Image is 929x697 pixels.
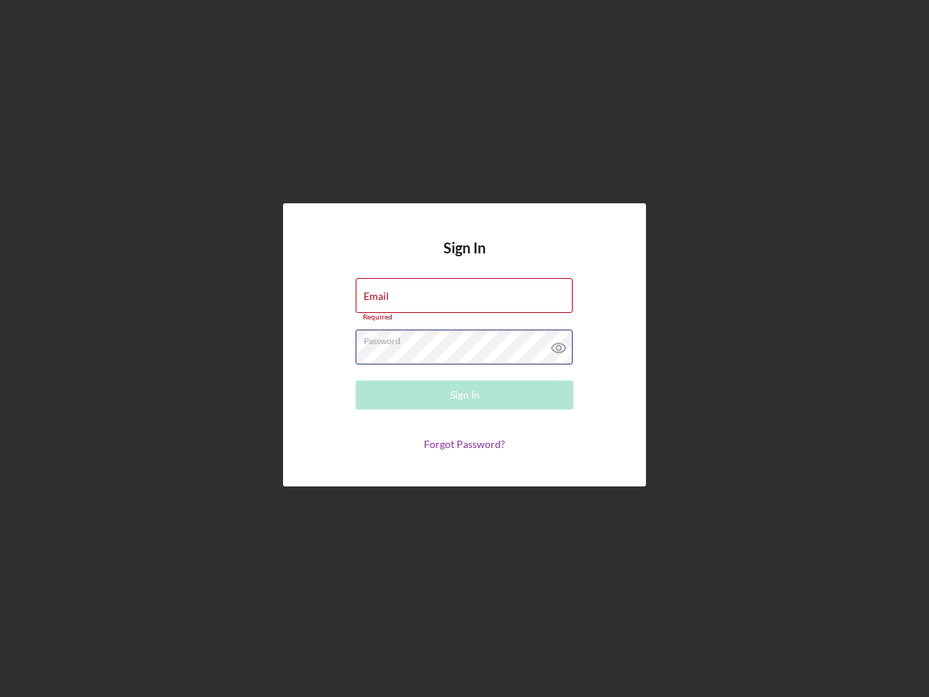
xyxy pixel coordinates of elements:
h4: Sign In [443,240,486,278]
button: Sign In [356,380,573,409]
a: Forgot Password? [424,438,505,450]
label: Email [364,290,389,302]
label: Password [364,330,573,346]
div: Sign In [450,380,480,409]
div: Required [356,313,573,322]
